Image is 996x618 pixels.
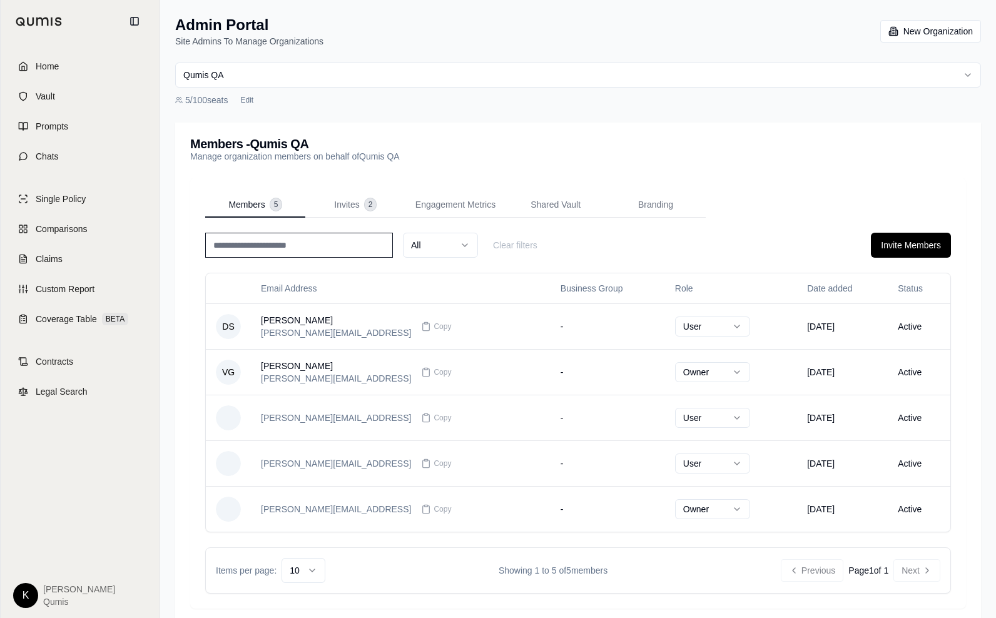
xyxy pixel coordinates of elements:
span: Copy [434,504,451,514]
span: 2 [365,198,377,211]
th: Business Group [551,273,665,303]
button: Copy [416,405,456,430]
td: Active [888,486,950,532]
h1: Admin Portal [175,15,323,35]
button: Collapse sidebar [124,11,145,31]
td: Active [888,303,950,349]
td: Active [888,349,950,395]
span: Claims [36,253,63,265]
th: Role [665,273,797,303]
a: Claims [8,245,152,273]
td: - [551,349,665,395]
span: Prompts [36,120,68,133]
td: Active [888,440,950,486]
a: Coverage TableBETA [8,305,152,333]
div: [PERSON_NAME][EMAIL_ADDRESS] [261,327,411,339]
div: [PERSON_NAME][EMAIL_ADDRESS] [261,457,411,470]
td: - [551,440,665,486]
span: Comparisons [36,223,87,235]
th: Email Address [251,273,551,303]
span: Qumis [43,595,115,608]
a: Custom Report [8,275,152,303]
div: [PERSON_NAME][EMAIL_ADDRESS] [261,503,411,515]
td: [DATE] [797,486,888,532]
button: Edit [236,93,259,108]
div: [PERSON_NAME][EMAIL_ADDRESS] [261,372,411,385]
td: - [551,486,665,532]
button: Copy [416,451,456,476]
span: Engagement Metrics [415,198,495,211]
button: New Organization [880,20,981,43]
a: Contracts [8,348,152,375]
img: Qumis Logo [16,17,63,26]
div: K [13,583,38,608]
span: [PERSON_NAME] [43,583,115,595]
button: Invite Members [871,233,951,258]
span: 5 / 100 seats [185,94,228,106]
span: DS [216,314,241,339]
a: Single Policy [8,185,152,213]
span: Copy [434,367,451,377]
span: Coverage Table [36,313,97,325]
button: Copy [416,314,456,339]
div: Showing 1 to 5 of 5 members [325,564,781,577]
td: [DATE] [797,395,888,440]
span: Chats [36,150,59,163]
span: BETA [102,313,128,325]
th: Date added [797,273,888,303]
a: Comparisons [8,215,152,243]
th: Status [888,273,950,303]
span: VG [216,360,241,385]
a: Chats [8,143,152,170]
td: Active [888,395,950,440]
span: Items per page: [216,564,277,577]
span: Custom Report [36,283,94,295]
p: Manage organization members on behalf of Qumis QA [190,150,400,163]
td: - [551,395,665,440]
span: 5 [270,198,282,211]
td: [DATE] [797,303,888,349]
a: Prompts [8,113,152,140]
p: Site Admins To Manage Organizations [175,35,323,48]
span: Single Policy [36,193,86,205]
div: [PERSON_NAME][EMAIL_ADDRESS] [261,412,411,424]
span: Branding [638,198,673,211]
span: Contracts [36,355,73,368]
div: [PERSON_NAME] [261,314,411,327]
span: Invites [334,198,359,211]
span: Legal Search [36,385,88,398]
span: Home [36,60,59,73]
span: Shared Vault [531,198,581,211]
span: Copy [434,458,451,469]
td: [DATE] [797,349,888,395]
span: Copy [434,322,451,332]
td: [DATE] [797,440,888,486]
a: Home [8,53,152,80]
div: Page 1 of 1 [848,564,888,577]
button: Copy [416,497,456,522]
h3: Members - Qumis QA [190,138,400,150]
a: Legal Search [8,378,152,405]
a: Vault [8,83,152,110]
div: [PERSON_NAME] [261,360,411,372]
span: Vault [36,90,55,103]
button: Copy [416,360,456,385]
span: Members [228,198,265,211]
td: - [551,303,665,349]
span: Copy [434,413,451,423]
